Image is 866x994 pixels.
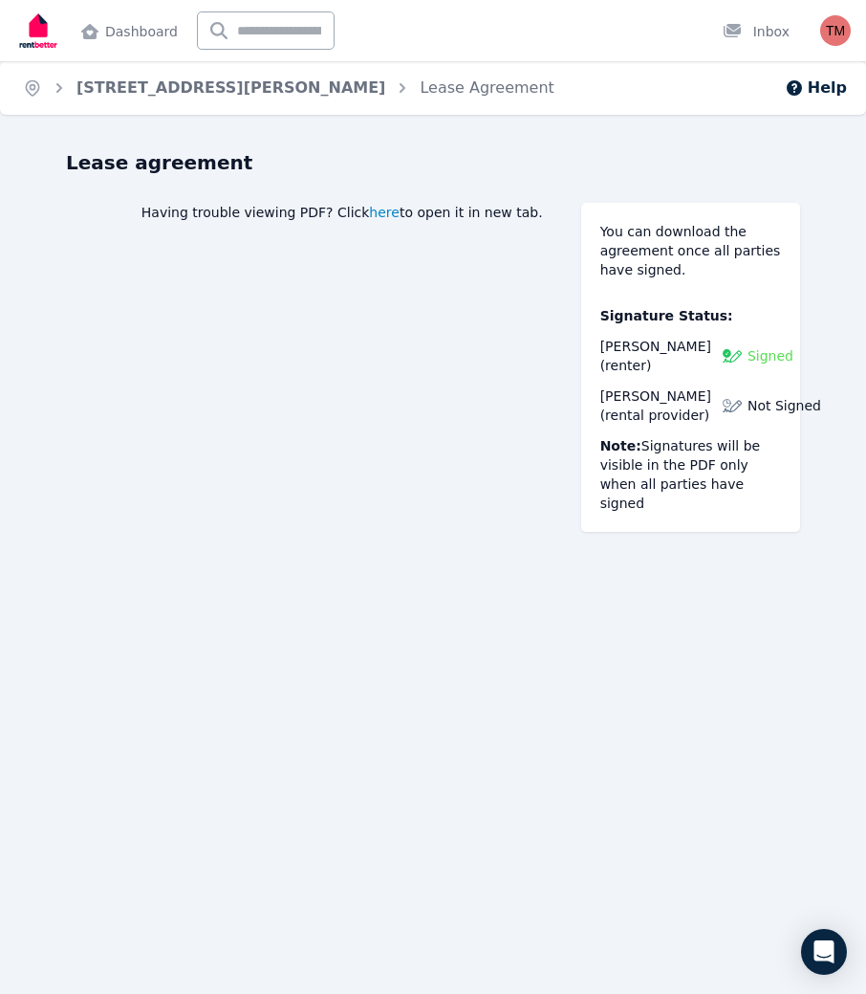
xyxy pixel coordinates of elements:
[66,203,543,222] div: Having trouble viewing PDF? Click to open it in new tab.
[723,396,742,415] img: Lease not signed
[723,346,742,365] img: Signed Lease
[420,78,553,97] a: Lease Agreement
[723,22,790,41] div: Inbox
[600,222,781,279] div: You can download the agreement once all parties have signed.
[600,337,711,375] div: (renter)
[15,7,61,55] img: RentBetter
[747,396,821,415] span: Not Signed
[785,77,847,99] button: Help
[820,15,851,46] img: Tarran Moses
[600,306,781,325] p: Signature Status:
[600,438,641,453] b: Note:
[600,339,711,354] span: [PERSON_NAME]
[369,203,400,222] span: here
[801,929,847,975] div: Open Intercom Messenger
[66,149,800,176] h1: Lease agreement
[600,388,711,404] span: [PERSON_NAME]
[600,387,711,425] div: (rental provider)
[600,436,781,513] p: Signatures will be visible in the PDF only when all parties have signed
[76,78,385,97] a: [STREET_ADDRESS][PERSON_NAME]
[747,346,793,365] span: Signed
